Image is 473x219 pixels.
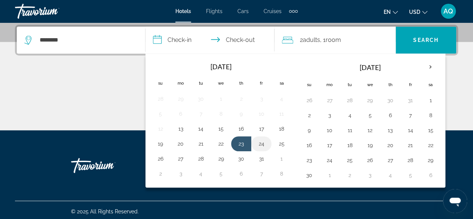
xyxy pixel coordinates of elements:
[384,6,398,17] button: Change language
[424,95,436,106] button: Day 1
[235,139,247,149] button: Day 23
[154,124,166,134] button: Day 12
[344,170,356,180] button: Day 2
[424,170,436,180] button: Day 6
[195,124,207,134] button: Day 14
[344,125,356,136] button: Day 11
[255,94,267,104] button: Day 3
[255,139,267,149] button: Day 24
[344,155,356,165] button: Day 25
[344,140,356,150] button: Day 18
[276,124,288,134] button: Day 18
[424,140,436,150] button: Day 22
[396,27,456,54] button: Search
[384,170,396,180] button: Day 4
[303,36,320,43] span: Adults
[237,8,249,14] a: Cars
[215,124,227,134] button: Day 15
[195,153,207,164] button: Day 28
[404,155,416,165] button: Day 28
[424,110,436,121] button: Day 8
[303,110,315,121] button: Day 2
[206,8,222,14] a: Flights
[154,139,166,149] button: Day 19
[264,8,282,14] a: Cruises
[323,110,335,121] button: Day 3
[409,6,427,17] button: Change currency
[154,153,166,164] button: Day 26
[323,140,335,150] button: Day 17
[154,168,166,179] button: Day 2
[71,154,146,177] a: Go Home
[404,95,416,106] button: Day 31
[443,7,453,15] span: AQ
[235,109,247,119] button: Day 9
[413,37,439,43] span: Search
[175,153,187,164] button: Day 27
[195,109,207,119] button: Day 7
[384,155,396,165] button: Day 27
[303,155,315,165] button: Day 23
[364,155,376,165] button: Day 26
[274,27,396,54] button: Travelers: 2 adults, 0 children
[195,168,207,179] button: Day 4
[443,189,467,213] iframe: Кнопка запуска окна обмена сообщениями
[384,125,396,136] button: Day 13
[303,95,315,106] button: Day 26
[215,168,227,179] button: Day 5
[384,110,396,121] button: Day 6
[195,139,207,149] button: Day 21
[215,94,227,104] button: Day 1
[364,95,376,106] button: Day 29
[404,110,416,121] button: Day 7
[235,153,247,164] button: Day 30
[175,8,191,14] a: Hotels
[404,170,416,180] button: Day 5
[319,58,420,76] th: [DATE]
[303,140,315,150] button: Day 16
[255,124,267,134] button: Day 17
[175,109,187,119] button: Day 6
[303,125,315,136] button: Day 9
[215,139,227,149] button: Day 22
[171,58,271,75] th: [DATE]
[276,109,288,119] button: Day 11
[154,109,166,119] button: Day 5
[364,170,376,180] button: Day 3
[215,153,227,164] button: Day 29
[39,34,134,46] input: Search hotel destination
[424,155,436,165] button: Day 29
[15,1,90,21] a: Travorium
[384,9,391,15] span: en
[235,124,247,134] button: Day 16
[175,94,187,104] button: Day 29
[175,139,187,149] button: Day 20
[255,153,267,164] button: Day 31
[323,155,335,165] button: Day 24
[276,139,288,149] button: Day 25
[235,168,247,179] button: Day 6
[320,35,341,45] span: , 1
[384,95,396,106] button: Day 30
[364,140,376,150] button: Day 19
[276,153,288,164] button: Day 1
[409,9,420,15] span: USD
[276,168,288,179] button: Day 8
[344,95,356,106] button: Day 28
[323,95,335,106] button: Day 27
[326,36,341,43] span: Room
[323,170,335,180] button: Day 1
[424,125,436,136] button: Day 15
[255,168,267,179] button: Day 7
[150,58,292,181] table: Left calendar grid
[323,125,335,136] button: Day 10
[154,94,166,104] button: Day 28
[404,125,416,136] button: Day 14
[439,3,458,19] button: User Menu
[255,109,267,119] button: Day 10
[289,5,298,17] button: Extra navigation items
[145,27,274,54] button: Select check in and out date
